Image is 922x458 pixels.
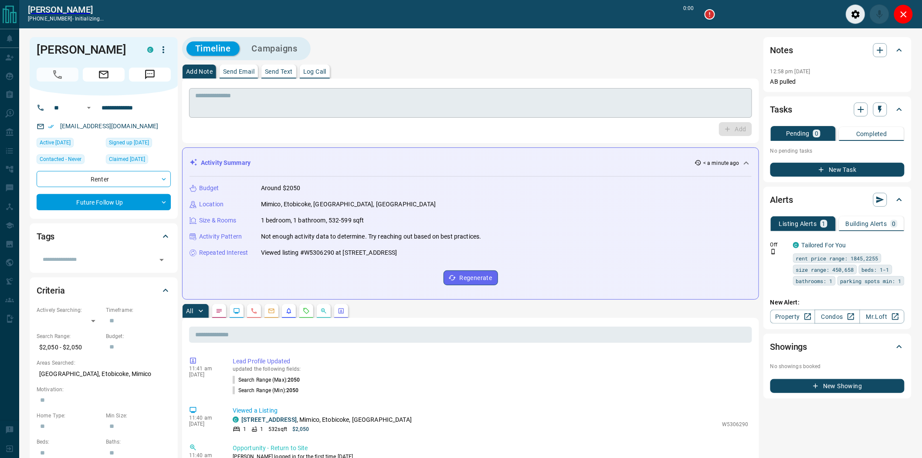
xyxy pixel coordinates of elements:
[28,4,104,15] a: [PERSON_NAME]
[770,68,810,75] p: 12:58 pm [DATE]
[285,308,292,314] svg: Listing Alerts
[796,254,878,263] span: rent price range: 1845,2255
[770,310,815,324] a: Property
[37,43,134,57] h1: [PERSON_NAME]
[260,425,263,433] p: 1
[770,379,905,393] button: New Showing
[822,221,826,227] p: 1
[106,438,171,446] p: Baths:
[261,216,364,225] p: 1 bedroom, 1 bathroom, 532-599 sqft
[233,406,749,415] p: Viewed a Listing
[770,103,792,116] h2: Tasks
[147,47,153,53] div: condos.ca
[251,308,258,314] svg: Calls
[199,232,242,241] p: Activity Pattern
[186,308,193,314] p: All
[28,15,104,23] p: [PHONE_NUMBER] -
[770,249,776,255] svg: Push Notification Only
[233,308,240,314] svg: Lead Browsing Activity
[190,155,752,171] div: Activity Summary< a minute ago
[796,265,854,274] span: size range: 450,658
[770,189,905,210] div: Alerts
[37,412,102,420] p: Home Type:
[37,194,171,210] div: Future Follow Up
[109,138,149,147] span: Signed up [DATE]
[186,68,213,75] p: Add Note
[106,412,171,420] p: Min Size:
[233,366,749,372] p: updated the following fields:
[846,4,865,24] div: Audio Settings
[261,184,301,193] p: Around $2050
[261,200,436,209] p: Mimico, Etobicoke, [GEOGRAPHIC_DATA], [GEOGRAPHIC_DATA]
[37,359,171,367] p: Areas Searched:
[770,193,793,207] h2: Alerts
[223,68,254,75] p: Send Email
[37,68,78,82] span: Call
[892,221,896,227] p: 0
[233,386,299,394] p: Search Range (Min) :
[233,357,749,366] p: Lead Profile Updated
[770,298,905,307] p: New Alert:
[815,310,860,324] a: Condos
[303,308,310,314] svg: Requests
[199,216,237,225] p: Size & Rooms
[261,232,481,241] p: Not enough activity data to determine. Try reaching out based on best practices.
[770,144,905,157] p: No pending tasks
[40,155,81,164] span: Contacted - Never
[129,68,171,82] span: Message
[786,130,810,137] p: Pending
[216,308,223,314] svg: Notes
[862,265,889,274] span: beds: 1-1
[186,41,240,56] button: Timeline
[37,438,102,446] p: Beds:
[37,229,54,243] h2: Tags
[268,308,275,314] svg: Emails
[846,221,887,227] p: Building Alerts
[770,362,905,370] p: No showings booked
[770,340,807,354] h2: Showings
[106,154,171,167] div: Thu Dec 21 2023
[770,336,905,357] div: Showings
[261,248,397,257] p: Viewed listing #W5306290 at [STREET_ADDRESS]
[243,41,306,56] button: Campaigns
[37,367,171,381] p: [GEOGRAPHIC_DATA], Etobicoke, Mimico
[241,415,412,424] p: , Mimico, Etobicoke, [GEOGRAPHIC_DATA]
[37,306,102,314] p: Actively Searching:
[722,420,749,428] p: W5306290
[84,103,94,113] button: Open
[444,270,498,285] button: Regenerate
[894,4,913,24] div: Close
[233,376,300,384] p: Search Range (Max) :
[770,163,905,177] button: New Task
[841,277,902,285] span: parking spots min: 1
[83,68,125,82] span: Email
[37,284,65,297] h2: Criteria
[815,130,818,137] p: 0
[770,40,905,61] div: Notes
[233,444,749,453] p: Opportunity - Return to Site
[37,171,171,187] div: Renter
[37,340,102,355] p: $2,050 - $2,050
[37,332,102,340] p: Search Range:
[201,158,251,167] p: Activity Summary
[37,226,171,247] div: Tags
[770,241,788,249] p: Off
[199,200,224,209] p: Location
[796,277,833,285] span: bathrooms: 1
[48,123,54,130] svg: Email Verified
[189,372,220,378] p: [DATE]
[288,377,300,383] span: 2050
[292,425,309,433] p: $2,050
[233,417,239,423] div: condos.ca
[37,138,102,150] div: Sat Jul 26 2025
[156,254,168,266] button: Open
[189,415,220,421] p: 11:40 am
[37,280,171,301] div: Criteria
[189,421,220,427] p: [DATE]
[199,184,219,193] p: Budget
[106,306,171,314] p: Timeframe:
[703,159,739,167] p: < a minute ago
[320,308,327,314] svg: Opportunities
[770,77,905,86] p: AB pulled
